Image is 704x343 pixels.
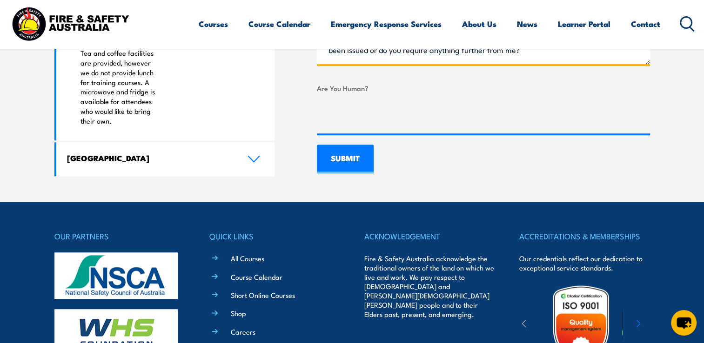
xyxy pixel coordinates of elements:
[317,83,650,93] label: Are You Human?
[364,254,495,319] p: Fire & Safety Australia acknowledge the traditional owners of the land on which we live and work....
[248,12,310,36] a: Course Calendar
[364,230,495,243] h4: ACKNOWLEDGEMENT
[462,12,496,36] a: About Us
[231,327,255,336] a: Careers
[54,230,185,243] h4: OUR PARTNERS
[67,153,234,163] h4: [GEOGRAPHIC_DATA]
[231,272,282,282] a: Course Calendar
[231,253,264,263] a: All Courses
[517,12,537,36] a: News
[231,308,246,318] a: Shop
[56,142,275,176] a: [GEOGRAPHIC_DATA]
[631,12,660,36] a: Contact
[558,12,610,36] a: Learner Portal
[209,230,340,243] h4: QUICK LINKS
[80,48,158,125] p: Tea and coffee facilities are provided, however we do not provide lunch for training courses. A m...
[519,230,650,243] h4: ACCREDITATIONS & MEMBERSHIPS
[199,12,228,36] a: Courses
[231,290,295,300] a: Short Online Courses
[317,97,458,133] iframe: reCAPTCHA
[317,145,374,173] input: SUBMIT
[519,254,650,272] p: Our credentials reflect our dedication to exceptional service standards.
[622,309,703,341] img: ewpa-logo
[671,310,697,336] button: chat-button
[331,12,442,36] a: Emergency Response Services
[54,252,178,299] img: nsca-logo-footer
